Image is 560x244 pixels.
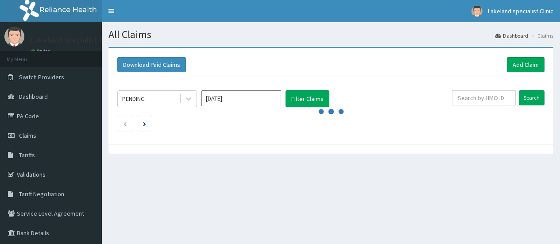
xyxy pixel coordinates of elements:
button: Filter Claims [286,90,329,107]
p: Lakeland specialist Clinic [31,36,118,44]
span: Lakeland specialist Clinic [488,7,553,15]
input: Select Month and Year [201,90,281,106]
a: Next page [143,120,146,128]
a: Online [31,48,52,54]
span: Claims [19,132,36,139]
button: Download Paid Claims [117,57,186,72]
span: Switch Providers [19,73,64,81]
div: PENDING [122,94,145,103]
img: User Image [471,6,483,17]
span: Tariffs [19,151,35,159]
a: Dashboard [495,32,528,39]
li: Claims [529,32,553,39]
h1: All Claims [108,29,553,40]
input: Search by HMO ID [452,90,516,105]
span: Tariff Negotiation [19,190,64,198]
img: User Image [4,27,24,46]
a: Add Claim [507,57,545,72]
span: Dashboard [19,93,48,101]
a: Previous page [123,120,127,128]
svg: audio-loading [318,98,344,125]
input: Search [519,90,545,105]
